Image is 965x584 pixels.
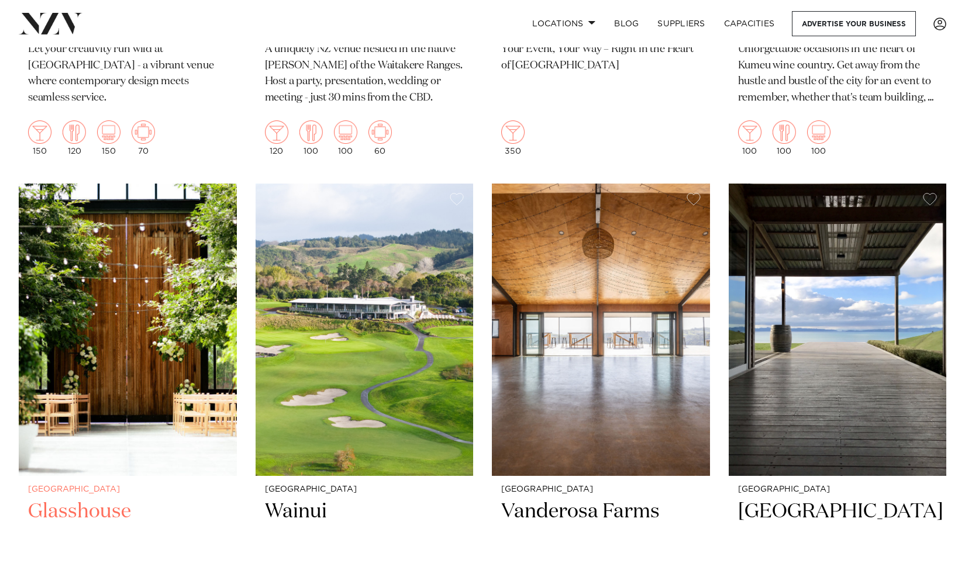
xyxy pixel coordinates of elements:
small: [GEOGRAPHIC_DATA] [738,485,938,494]
small: [GEOGRAPHIC_DATA] [265,485,464,494]
div: 60 [368,120,392,155]
h2: Glasshouse [28,499,228,578]
a: Advertise your business [792,11,916,36]
div: 100 [738,120,761,155]
img: theatre.png [97,120,120,144]
div: 100 [334,120,357,155]
img: theatre.png [807,120,830,144]
small: [GEOGRAPHIC_DATA] [501,485,701,494]
img: cocktail.png [738,120,761,144]
img: meeting.png [132,120,155,144]
div: 120 [63,120,86,155]
img: dining.png [63,120,86,144]
a: Capacities [715,11,784,36]
a: BLOG [605,11,648,36]
div: 150 [28,120,51,155]
div: 100 [773,120,796,155]
a: SUPPLIERS [648,11,714,36]
div: 70 [132,120,155,155]
img: dining.png [773,120,796,144]
a: Locations [523,11,605,36]
img: theatre.png [334,120,357,144]
img: nzv-logo.png [19,13,82,34]
img: cocktail.png [501,120,525,144]
img: cocktail.png [28,120,51,144]
h2: Vanderosa Farms [501,499,701,578]
p: A uniquely NZ venue nestled in the native [PERSON_NAME] of the Waitakere Ranges. Host a party, pr... [265,42,464,107]
h2: Wainui [265,499,464,578]
div: 150 [97,120,120,155]
div: 100 [299,120,323,155]
div: 350 [501,120,525,155]
h2: [GEOGRAPHIC_DATA] [738,499,938,578]
p: Let your creativity run wild at [GEOGRAPHIC_DATA] - a vibrant venue where contemporary design mee... [28,42,228,107]
div: 100 [807,120,830,155]
p: Unforgettable occasions in the heart of Kumeu wine country. Get away from the hustle and bustle o... [738,42,938,107]
img: cocktail.png [265,120,288,144]
p: Your Event, Your Way – Right in the Heart of [GEOGRAPHIC_DATA] [501,42,701,74]
img: dining.png [299,120,323,144]
img: meeting.png [368,120,392,144]
small: [GEOGRAPHIC_DATA] [28,485,228,494]
div: 120 [265,120,288,155]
